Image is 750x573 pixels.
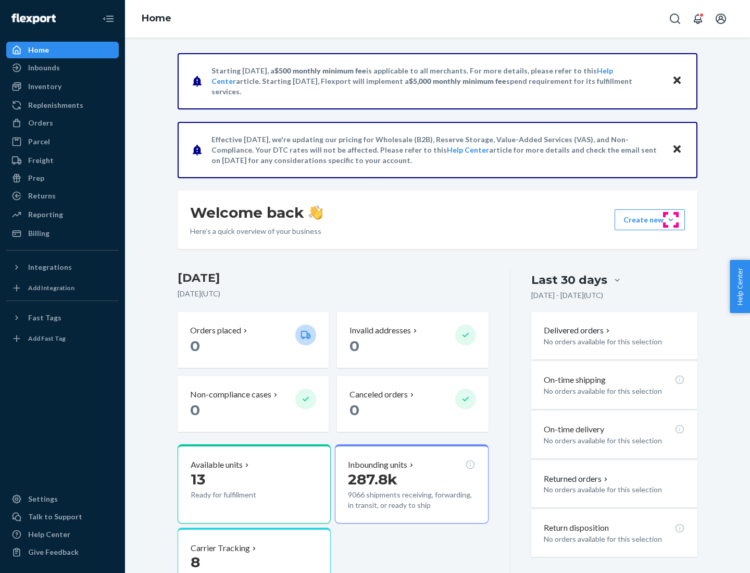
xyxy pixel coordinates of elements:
[191,470,205,488] span: 13
[409,77,506,85] span: $5,000 monthly minimum fee
[142,13,171,24] a: Home
[349,325,411,337] p: Invalid addresses
[28,209,63,220] div: Reporting
[6,508,119,525] a: Talk to Support
[98,8,119,29] button: Close Navigation
[544,473,610,485] button: Returned orders
[28,155,54,166] div: Freight
[28,100,83,110] div: Replenishments
[6,526,119,543] a: Help Center
[191,553,200,571] span: 8
[6,188,119,204] a: Returns
[28,262,72,272] div: Integrations
[349,337,359,355] span: 0
[190,401,200,419] span: 0
[544,374,606,386] p: On-time shipping
[274,66,366,75] span: $500 monthly minimum fee
[665,8,685,29] button: Open Search Box
[335,444,488,524] button: Inbounding units287.8k9066 shipments receiving, forwarding, in transit, or ready to ship
[28,173,44,183] div: Prep
[670,73,684,89] button: Close
[730,260,750,313] button: Help Center
[348,459,407,471] p: Inbounding units
[6,280,119,296] a: Add Integration
[28,512,82,522] div: Talk to Support
[6,115,119,131] a: Orders
[28,334,66,343] div: Add Fast Tag
[191,490,287,500] p: Ready for fulfillment
[337,376,488,432] button: Canceled orders 0
[178,444,331,524] button: Available units13Ready for fulfillment
[687,8,708,29] button: Open notifications
[544,386,685,396] p: No orders available for this selection
[28,45,49,55] div: Home
[190,226,323,236] p: Here’s a quick overview of your business
[6,133,119,150] a: Parcel
[544,522,609,534] p: Return disposition
[447,145,489,154] a: Help Center
[190,203,323,222] h1: Welcome back
[178,312,329,368] button: Orders placed 0
[6,152,119,169] a: Freight
[211,134,662,166] p: Effective [DATE], we're updating our pricing for Wholesale (B2B), Reserve Storage, Value-Added Se...
[28,63,60,73] div: Inbounds
[190,325,241,337] p: Orders placed
[348,470,397,488] span: 287.8k
[349,389,408,401] p: Canceled orders
[531,290,603,301] p: [DATE] - [DATE] ( UTC )
[28,313,61,323] div: Fast Tags
[6,259,119,276] button: Integrations
[6,42,119,58] a: Home
[544,534,685,544] p: No orders available for this selection
[178,376,329,432] button: Non-compliance cases 0
[6,544,119,560] button: Give Feedback
[28,228,49,239] div: Billing
[178,289,489,299] p: [DATE] ( UTC )
[133,4,180,34] ol: breadcrumbs
[190,337,200,355] span: 0
[28,547,79,557] div: Give Feedback
[670,142,684,157] button: Close
[531,272,607,288] div: Last 30 days
[6,170,119,186] a: Prep
[28,529,70,540] div: Help Center
[6,59,119,76] a: Inbounds
[544,325,612,337] button: Delivered orders
[28,191,56,201] div: Returns
[544,423,604,435] p: On-time delivery
[6,309,119,326] button: Fast Tags
[190,389,271,401] p: Non-compliance cases
[544,435,685,446] p: No orders available for this selection
[349,401,359,419] span: 0
[28,81,61,92] div: Inventory
[544,337,685,347] p: No orders available for this selection
[191,459,243,471] p: Available units
[28,283,74,292] div: Add Integration
[615,209,685,230] button: Create new
[710,8,731,29] button: Open account menu
[28,136,50,147] div: Parcel
[6,206,119,223] a: Reporting
[6,97,119,114] a: Replenishments
[191,542,250,554] p: Carrier Tracking
[337,312,488,368] button: Invalid addresses 0
[211,66,662,97] p: Starting [DATE], a is applicable to all merchants. For more details, please refer to this article...
[28,494,58,504] div: Settings
[178,270,489,286] h3: [DATE]
[544,484,685,495] p: No orders available for this selection
[308,205,323,220] img: hand-wave emoji
[6,78,119,95] a: Inventory
[6,225,119,242] a: Billing
[348,490,475,510] p: 9066 shipments receiving, forwarding, in transit, or ready to ship
[28,118,53,128] div: Orders
[11,14,56,24] img: Flexport logo
[6,330,119,347] a: Add Fast Tag
[6,491,119,507] a: Settings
